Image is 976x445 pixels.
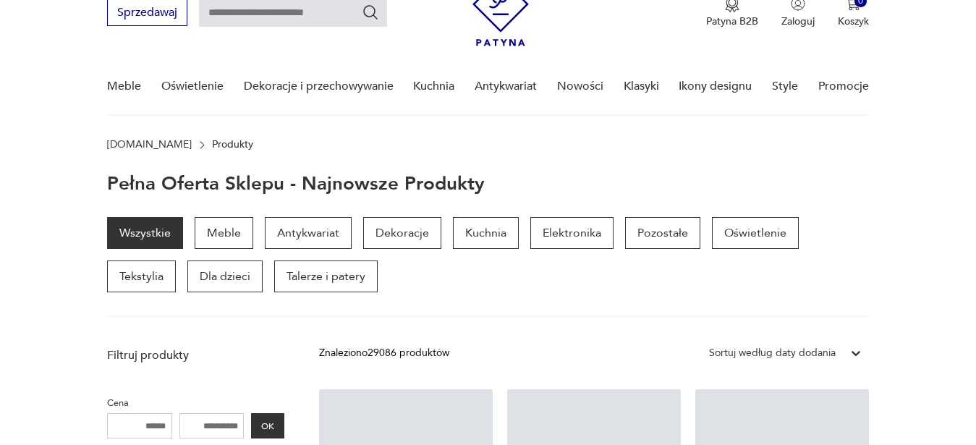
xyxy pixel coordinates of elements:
a: Sprzedawaj [107,9,187,19]
div: Znaleziono 29086 produktów [319,345,449,361]
a: Meble [195,217,253,249]
h1: Pełna oferta sklepu - najnowsze produkty [107,174,485,194]
a: Talerze i patery [274,260,378,292]
p: Produkty [212,139,253,151]
a: Dekoracje i przechowywanie [244,59,394,114]
a: Tekstylia [107,260,176,292]
a: Antykwariat [475,59,537,114]
a: Promocje [818,59,869,114]
a: Elektronika [530,217,614,249]
p: Zaloguj [781,14,815,28]
p: Filtruj produkty [107,347,284,363]
button: OK [251,413,284,438]
a: Nowości [557,59,603,114]
p: Koszyk [838,14,869,28]
a: Klasyki [624,59,659,114]
a: Meble [107,59,141,114]
a: Style [772,59,798,114]
p: Cena [107,395,284,411]
a: Oświetlenie [712,217,799,249]
a: Ikony designu [679,59,752,114]
p: Patyna B2B [706,14,758,28]
button: Szukaj [362,4,379,21]
a: Oświetlenie [161,59,224,114]
a: [DOMAIN_NAME] [107,139,192,151]
a: Pozostałe [625,217,700,249]
a: Dla dzieci [187,260,263,292]
a: Kuchnia [453,217,519,249]
a: Antykwariat [265,217,352,249]
a: Wszystkie [107,217,183,249]
a: Dekoracje [363,217,441,249]
a: Kuchnia [413,59,454,114]
div: Sortuj według daty dodania [709,345,836,361]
